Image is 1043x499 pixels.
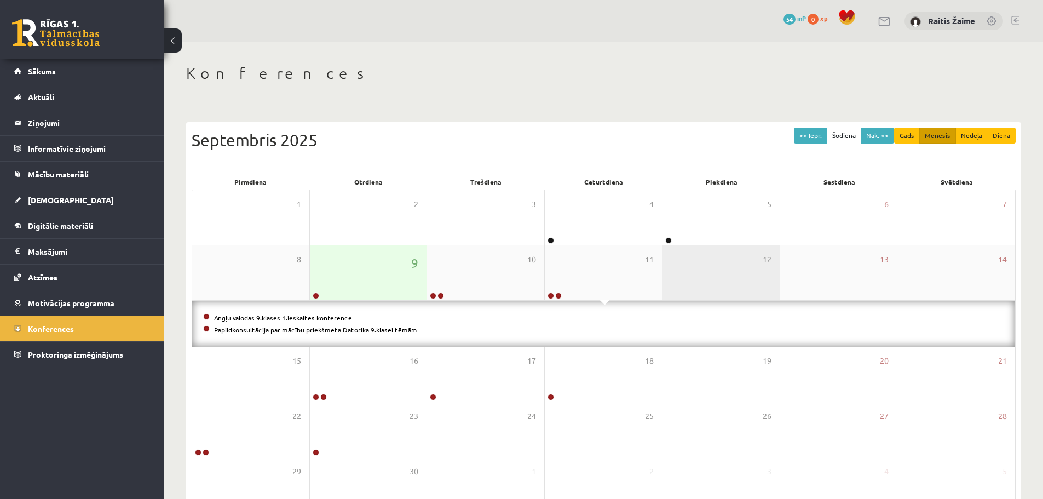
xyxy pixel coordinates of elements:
[28,239,151,264] legend: Maksājumi
[28,324,74,334] span: Konferences
[186,64,1021,83] h1: Konferences
[427,174,545,190] div: Trešdiena
[1002,466,1007,478] span: 5
[998,254,1007,266] span: 14
[297,254,301,266] span: 8
[808,14,833,22] a: 0 xp
[645,254,654,266] span: 11
[28,221,93,231] span: Digitālie materiāli
[14,187,151,213] a: [DEMOGRAPHIC_DATA]
[645,410,654,422] span: 25
[28,272,57,282] span: Atzīmes
[898,174,1016,190] div: Svētdiena
[910,16,921,27] img: Raitis Žaime
[527,355,536,367] span: 17
[14,239,151,264] a: Maksājumi
[410,410,418,422] span: 23
[527,254,536,266] span: 10
[820,14,827,22] span: xp
[14,162,151,187] a: Mācību materiāli
[884,466,889,478] span: 4
[808,14,819,25] span: 0
[28,195,114,205] span: [DEMOGRAPHIC_DATA]
[28,169,89,179] span: Mācību materiāli
[192,174,309,190] div: Pirmdiena
[532,466,536,478] span: 1
[861,128,894,144] button: Nāk. >>
[14,110,151,135] a: Ziņojumi
[28,110,151,135] legend: Ziņojumi
[763,355,771,367] span: 19
[794,128,827,144] button: << Iepr.
[411,254,418,272] span: 9
[767,466,771,478] span: 3
[763,254,771,266] span: 12
[884,198,889,210] span: 6
[987,128,1016,144] button: Diena
[410,355,418,367] span: 16
[14,84,151,110] a: Aktuāli
[192,128,1016,152] div: Septembris 2025
[214,325,417,334] a: Papildkonsultācija par mācību priekšmeta Datorika 9.klasei tēmām
[14,265,151,290] a: Atzīmes
[919,128,956,144] button: Mēnesis
[28,298,114,308] span: Motivācijas programma
[527,410,536,422] span: 24
[797,14,806,22] span: mP
[928,15,975,26] a: Raitis Žaime
[649,198,654,210] span: 4
[880,355,889,367] span: 20
[14,136,151,161] a: Informatīvie ziņojumi
[292,355,301,367] span: 15
[28,349,123,359] span: Proktoringa izmēģinājums
[880,254,889,266] span: 13
[28,66,56,76] span: Sākums
[14,316,151,341] a: Konferences
[410,466,418,478] span: 30
[292,410,301,422] span: 22
[214,313,352,322] a: Angļu valodas 9.klases 1.ieskaites konference
[783,14,796,25] span: 54
[309,174,427,190] div: Otrdiena
[894,128,920,144] button: Gads
[645,355,654,367] span: 18
[14,213,151,238] a: Digitālie materiāli
[14,290,151,316] a: Motivācijas programma
[414,198,418,210] span: 2
[662,174,780,190] div: Piekdiena
[649,466,654,478] span: 2
[28,92,54,102] span: Aktuāli
[880,410,889,422] span: 27
[14,59,151,84] a: Sākums
[827,128,861,144] button: Šodiena
[28,136,151,161] legend: Informatīvie ziņojumi
[955,128,988,144] button: Nedēļa
[532,198,536,210] span: 3
[767,198,771,210] span: 5
[1002,198,1007,210] span: 7
[292,466,301,478] span: 29
[998,355,1007,367] span: 21
[780,174,898,190] div: Sestdiena
[763,410,771,422] span: 26
[12,19,100,47] a: Rīgas 1. Tālmācības vidusskola
[998,410,1007,422] span: 28
[14,342,151,367] a: Proktoringa izmēģinājums
[783,14,806,22] a: 54 mP
[297,198,301,210] span: 1
[545,174,662,190] div: Ceturtdiena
